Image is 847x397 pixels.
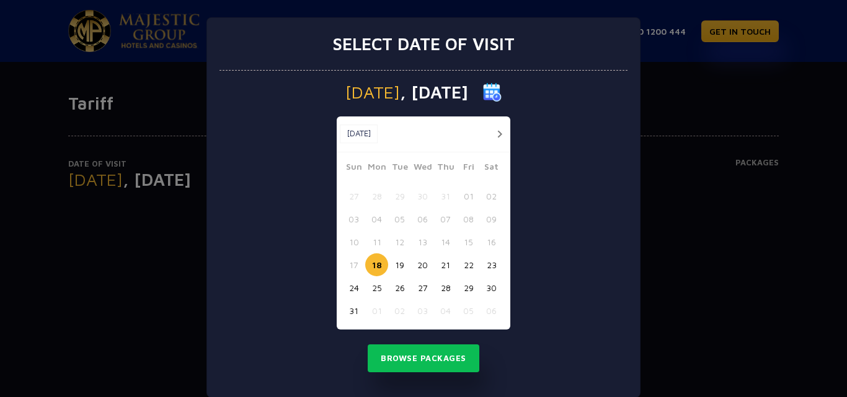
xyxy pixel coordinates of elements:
button: 22 [457,253,480,276]
button: 03 [411,299,434,322]
button: 14 [434,230,457,253]
span: Fri [457,160,480,177]
button: 28 [365,185,388,207]
button: 20 [411,253,434,276]
button: 29 [388,185,411,207]
span: Wed [411,160,434,177]
button: 28 [434,276,457,299]
button: 08 [457,207,480,230]
span: Tue [388,160,411,177]
span: Sun [342,160,365,177]
button: 12 [388,230,411,253]
button: 02 [388,299,411,322]
button: 03 [342,207,365,230]
button: 10 [342,230,365,253]
span: Sat [480,160,503,177]
button: 30 [411,185,434,207]
button: 21 [434,253,457,276]
button: 23 [480,253,503,276]
button: 06 [411,207,434,230]
span: Mon [365,160,388,177]
button: 31 [342,299,365,322]
button: 11 [365,230,388,253]
button: 19 [388,253,411,276]
button: 01 [365,299,388,322]
button: 24 [342,276,365,299]
button: 29 [457,276,480,299]
button: 15 [457,230,480,253]
img: calender icon [483,83,502,102]
span: , [DATE] [400,84,468,101]
button: 06 [480,299,503,322]
button: 16 [480,230,503,253]
button: 01 [457,185,480,207]
span: Thu [434,160,457,177]
button: 17 [342,253,365,276]
h3: Select date of visit [332,33,515,55]
button: 31 [434,185,457,207]
button: 05 [457,299,480,322]
button: 18 [365,253,388,276]
button: 26 [388,276,411,299]
button: 04 [365,207,388,230]
button: 30 [480,276,503,299]
button: 27 [342,185,365,207]
button: 07 [434,207,457,230]
button: 25 [365,276,388,299]
span: [DATE] [345,84,400,101]
button: 27 [411,276,434,299]
button: [DATE] [340,124,378,143]
button: Browse Packages [368,344,479,373]
button: 09 [480,207,503,230]
button: 04 [434,299,457,322]
button: 02 [480,185,503,207]
button: 13 [411,230,434,253]
button: 05 [388,207,411,230]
